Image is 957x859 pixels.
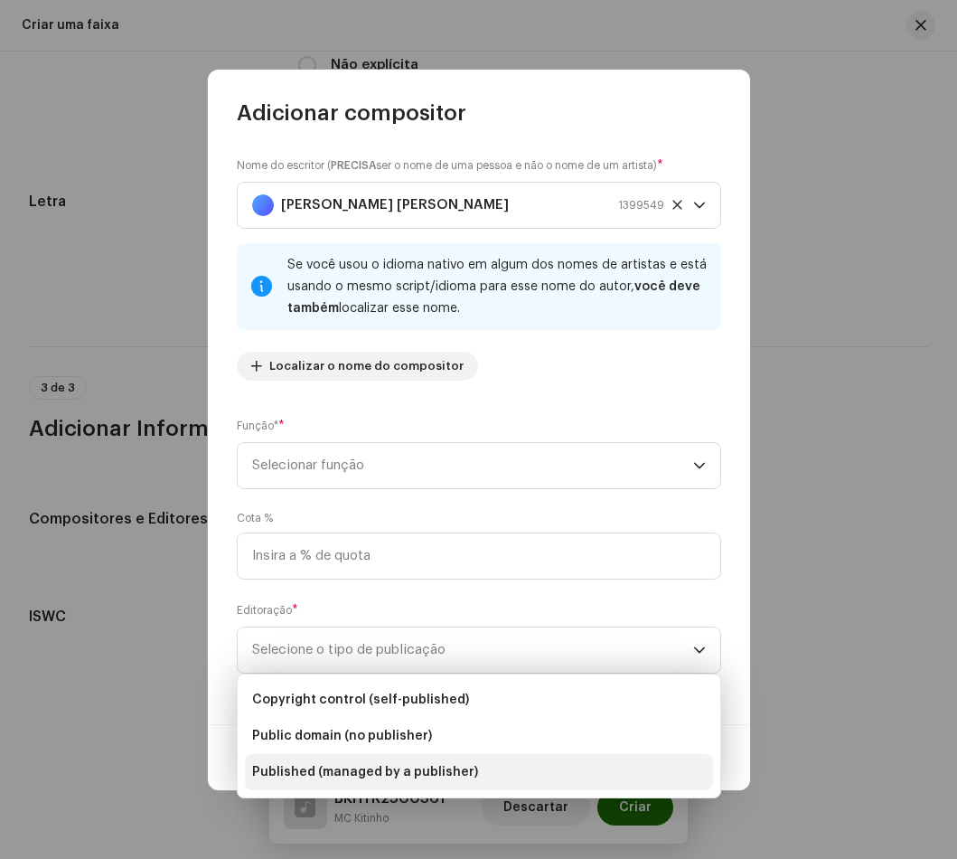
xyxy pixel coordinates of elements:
div: Se você usou o idioma nativo em algum dos nomes de artistas e está usando o mesmo script/idioma p... [287,254,707,319]
li: Public domain (no publisher) [245,718,713,754]
span: Copyright control (self-published) [252,691,469,709]
small: Nome do escritor ( ser o nome de uma pessoa e não o nome de um artista) [237,156,657,175]
li: Published (managed by a publisher) [245,754,713,790]
span: Selecionar função [252,443,693,488]
strong: PRECISA [331,160,376,171]
input: Insira a % de quota [237,533,721,580]
button: Localizar o nome do compositor [237,352,478,381]
span: Localizar o nome do compositor [269,348,464,384]
small: Editoração [237,601,292,619]
span: 1399549 [618,183,664,228]
div: dropdown trigger [693,183,706,228]
strong: [PERSON_NAME] [PERSON_NAME] [281,183,509,228]
span: Public domain (no publisher) [252,727,432,745]
span: Published (managed by a publisher) [252,763,478,781]
span: Lukas Matheus Pereira De Almeida [252,183,693,228]
span: Selecione o tipo de publicação [252,628,693,673]
div: dropdown trigger [693,443,706,488]
div: dropdown trigger [693,628,706,673]
li: Copyright control (self-published) [245,682,713,718]
ul: Option List [238,675,720,798]
label: Cota % [237,511,273,525]
small: Função* [237,417,278,435]
span: Adicionar compositor [237,99,466,127]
